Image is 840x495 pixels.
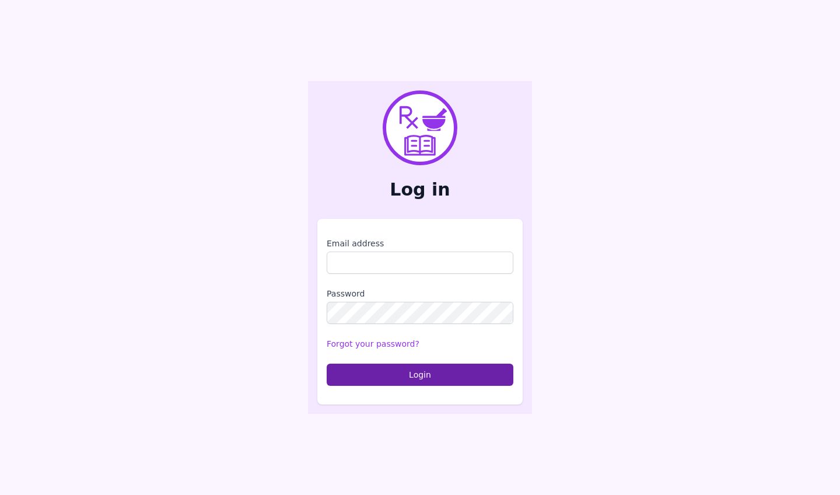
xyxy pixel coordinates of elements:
[327,339,419,348] a: Forgot your password?
[317,179,523,200] h2: Log in
[383,90,457,165] img: PharmXellence Logo
[327,238,513,249] label: Email address
[327,364,513,386] button: Login
[327,288,513,299] label: Password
